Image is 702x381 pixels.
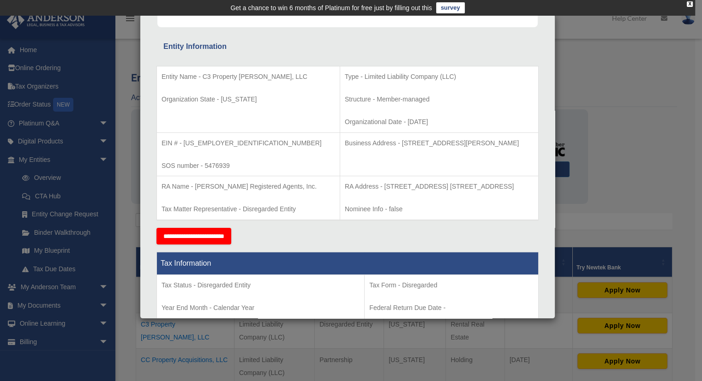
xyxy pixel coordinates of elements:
th: Tax Information [157,252,539,274]
p: Tax Status - Disregarded Entity [162,280,360,291]
td: Tax Period Type - Calendar Year [157,274,365,343]
p: Federal Return Due Date - [369,302,534,314]
p: RA Name - [PERSON_NAME] Registered Agents, Inc. [162,181,335,192]
p: Year End Month - Calendar Year [162,302,360,314]
p: EIN # - [US_EMPLOYER_IDENTIFICATION_NUMBER] [162,137,335,149]
p: SOS number - 5476939 [162,160,335,172]
p: Type - Limited Liability Company (LLC) [345,71,534,83]
p: Tax Matter Representative - Disregarded Entity [162,203,335,215]
div: Get a chance to win 6 months of Platinum for free just by filling out this [230,2,432,13]
div: Entity Information [163,40,532,53]
p: Nominee Info - false [345,203,534,215]
p: Organizational Date - [DATE] [345,116,534,128]
p: Entity Name - C3 Property [PERSON_NAME], LLC [162,71,335,83]
p: RA Address - [STREET_ADDRESS] [STREET_ADDRESS] [345,181,534,192]
p: Tax Form - Disregarded [369,280,534,291]
p: Organization State - [US_STATE] [162,94,335,105]
a: survey [436,2,465,13]
p: Structure - Member-managed [345,94,534,105]
p: Business Address - [STREET_ADDRESS][PERSON_NAME] [345,137,534,149]
div: close [687,1,693,7]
